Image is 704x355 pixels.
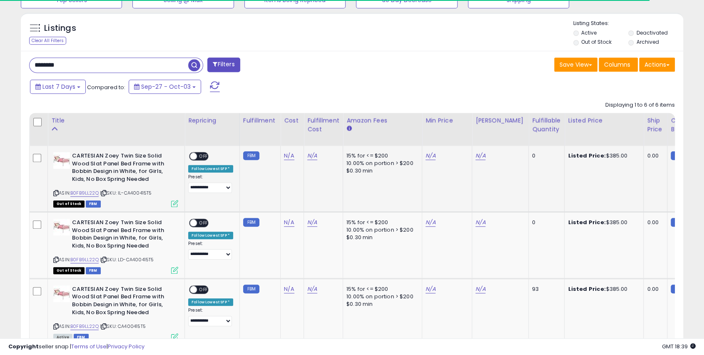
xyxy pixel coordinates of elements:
a: B0FB9LL22Q [70,256,99,263]
div: Preset: [188,307,233,326]
div: Cost [284,116,300,125]
span: OFF [197,153,210,160]
div: Fulfillable Quantity [532,116,561,134]
a: N/A [284,152,294,160]
h5: Listings [44,22,76,34]
div: 0 [532,152,558,160]
b: CARTESIAN Zoey Twin Size Solid Wood Slat Panel Bed Frame with Bobbin Design in White, for Girls, ... [72,285,173,318]
div: ASIN: [53,152,178,206]
div: Follow Lowest SFP * [188,165,233,172]
a: N/A [307,152,317,160]
label: Deactivated [637,29,668,36]
small: Amazon Fees. [346,125,351,132]
div: Title [51,116,181,125]
div: ASIN: [53,219,178,273]
a: N/A [307,285,317,293]
div: Repricing [188,116,236,125]
small: FBM [671,151,687,160]
a: B0FB9LL22Q [70,323,99,330]
a: N/A [284,285,294,293]
b: Listed Price: [568,218,606,226]
span: Columns [604,60,630,69]
div: Preset: [188,241,233,260]
small: FBM [671,285,687,293]
button: Last 7 Days [30,80,86,94]
span: All listings that are currently out of stock and unavailable for purchase on Amazon [53,267,85,274]
span: FBM [86,200,101,207]
span: Last 7 Days [42,82,75,91]
a: N/A [284,218,294,227]
div: Clear All Filters [29,37,66,45]
span: | SKU: IL-CA400415T5 [100,190,152,196]
a: N/A [475,152,485,160]
div: Follow Lowest SFP * [188,232,233,239]
button: Filters [207,57,240,72]
span: | SKU: LD-CA400415T5 [100,256,154,263]
small: FBM [243,218,259,227]
span: OFF [197,286,210,293]
b: Listed Price: [568,152,606,160]
button: Actions [639,57,675,72]
div: seller snap | | [8,343,144,351]
a: N/A [307,218,317,227]
button: Save View [554,57,597,72]
div: Amazon Fees [346,116,418,125]
small: FBM [243,285,259,293]
img: 41Vv-7bcMZL._SL40_.jpg [53,152,70,169]
div: 0.00 [647,285,661,293]
div: Min Price [425,116,468,125]
label: Out of Stock [581,38,612,45]
a: N/A [425,285,435,293]
div: 0.00 [647,152,661,160]
span: All listings that are currently out of stock and unavailable for purchase on Amazon [53,200,85,207]
b: CARTESIAN Zoey Twin Size Solid Wood Slat Panel Bed Frame with Bobbin Design in White, for Girls, ... [72,219,173,252]
button: Sep-27 - Oct-03 [129,80,201,94]
div: $0.30 min [346,234,415,241]
div: 0.00 [647,219,661,226]
small: FBM [671,218,687,227]
div: Fulfillment Cost [307,116,339,134]
div: Listed Price [568,116,640,125]
div: $385.00 [568,152,637,160]
div: $385.00 [568,219,637,226]
button: Columns [599,57,638,72]
span: FBM [86,267,101,274]
a: N/A [425,218,435,227]
div: $0.30 min [346,300,415,308]
span: 2025-10-11 18:39 GMT [662,342,696,350]
span: OFF [197,220,210,227]
span: Sep-27 - Oct-03 [141,82,191,91]
div: Fulfillment [243,116,277,125]
a: Privacy Policy [108,342,144,350]
div: Preset: [188,174,233,193]
a: N/A [475,218,485,227]
div: 10.00% on portion > $200 [346,293,415,300]
a: B0FB9LL22Q [70,190,99,197]
img: 41Vv-7bcMZL._SL40_.jpg [53,285,70,302]
div: [PERSON_NAME] [475,116,525,125]
div: Displaying 1 to 6 of 6 items [605,101,675,109]
p: Listing States: [573,20,683,27]
img: 41Vv-7bcMZL._SL40_.jpg [53,219,70,235]
a: N/A [475,285,485,293]
span: | SKU: CA400415T5 [100,323,146,330]
small: FBM [243,151,259,160]
a: Terms of Use [71,342,107,350]
b: CARTESIAN Zoey Twin Size Solid Wood Slat Panel Bed Frame with Bobbin Design in White, for Girls, ... [72,152,173,185]
strong: Copyright [8,342,39,350]
b: Listed Price: [568,285,606,293]
label: Active [581,29,597,36]
div: $0.30 min [346,167,415,175]
div: $385.00 [568,285,637,293]
label: Archived [637,38,659,45]
div: 15% for <= $200 [346,152,415,160]
span: Compared to: [87,83,125,91]
div: 0 [532,219,558,226]
a: N/A [425,152,435,160]
div: 15% for <= $200 [346,285,415,293]
div: 10.00% on portion > $200 [346,160,415,167]
div: 10.00% on portion > $200 [346,226,415,234]
div: 93 [532,285,558,293]
div: 15% for <= $200 [346,219,415,226]
div: Ship Price [647,116,664,134]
